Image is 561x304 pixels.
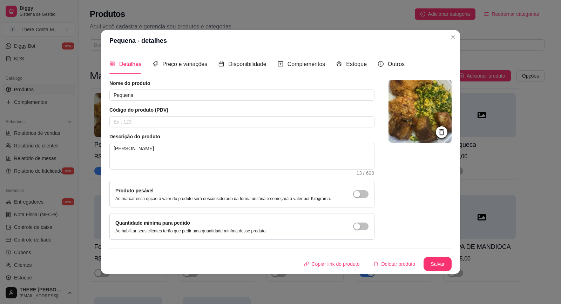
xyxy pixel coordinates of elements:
[109,61,115,67] span: appstore
[109,106,374,113] article: Código do produto (PDV)
[424,257,452,271] button: Salvar
[378,61,384,67] span: info-circle
[115,196,331,201] p: Ao marcar essa opção o valor do produto será desconsiderado da forma unitária e começará a valer ...
[109,80,374,87] article: Nome do produto
[288,61,325,67] span: Complementos
[388,61,405,67] span: Outros
[388,80,452,143] img: logo da loja
[119,61,141,67] span: Detalhes
[115,188,154,193] label: Produto pesável
[336,61,342,67] span: code-sandbox
[109,116,374,127] input: Ex.: 123
[110,143,374,169] textarea: [PERSON_NAME]
[368,257,421,271] button: deleteDeletar produto
[278,61,283,67] span: plus-square
[218,61,224,67] span: calendar
[109,133,374,140] article: Descrição do produto
[115,228,267,234] p: Ao habilitar seus clientes terão que pedir uma quantidade miníma desse produto.
[346,61,367,67] span: Estoque
[228,61,266,67] span: Disponibilidade
[162,61,207,67] span: Preço e variações
[447,32,459,43] button: Close
[153,61,158,67] span: tags
[373,262,378,266] span: delete
[109,90,374,101] input: Ex.: Hamburguer de costela
[115,220,190,226] label: Quantidade miníma para pedido
[101,30,460,51] header: Pequena - detalhes
[298,257,365,271] button: Copiar link do produto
